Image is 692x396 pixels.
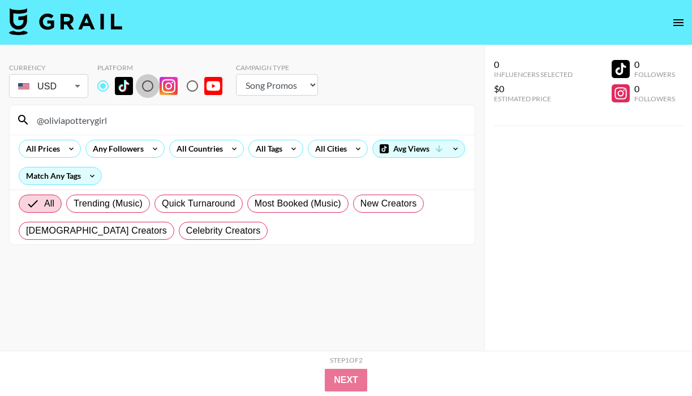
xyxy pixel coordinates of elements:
[19,167,101,184] div: Match Any Tags
[634,59,675,70] div: 0
[30,111,468,129] input: Search by User Name
[9,8,122,35] img: Grail Talent
[115,77,133,95] img: TikTok
[667,11,690,34] button: open drawer
[494,70,573,79] div: Influencers Selected
[494,59,573,70] div: 0
[325,369,367,391] button: Next
[204,77,222,95] img: YouTube
[44,197,54,210] span: All
[19,140,62,157] div: All Prices
[26,224,167,238] span: [DEMOGRAPHIC_DATA] Creators
[74,197,143,210] span: Trending (Music)
[373,140,465,157] div: Avg Views
[97,63,231,72] div: Platform
[308,140,349,157] div: All Cities
[170,140,225,157] div: All Countries
[634,83,675,94] div: 0
[186,224,261,238] span: Celebrity Creators
[162,197,235,210] span: Quick Turnaround
[494,94,573,103] div: Estimated Price
[86,140,146,157] div: Any Followers
[9,63,88,72] div: Currency
[249,140,285,157] div: All Tags
[160,77,178,95] img: Instagram
[360,197,417,210] span: New Creators
[634,70,675,79] div: Followers
[494,83,573,94] div: $0
[634,94,675,103] div: Followers
[330,356,363,364] div: Step 1 of 2
[11,76,86,96] div: USD
[255,197,341,210] span: Most Booked (Music)
[236,63,318,72] div: Campaign Type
